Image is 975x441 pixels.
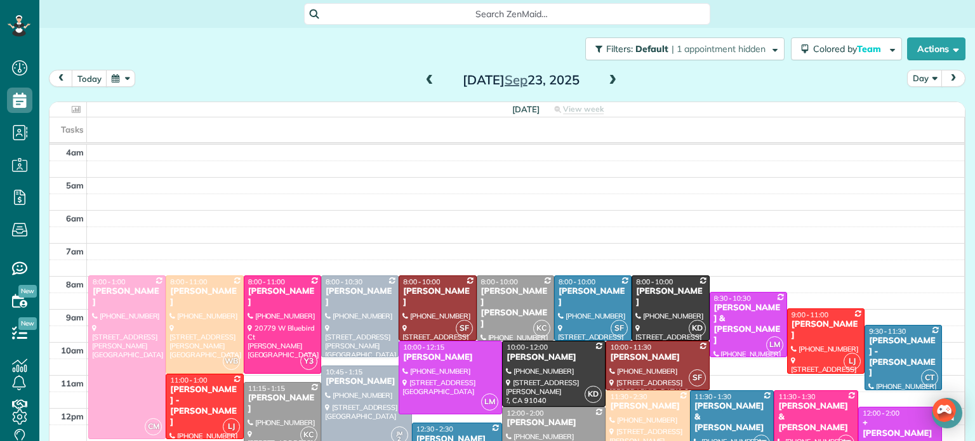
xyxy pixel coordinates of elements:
div: [PERSON_NAME] [325,376,408,387]
span: SF [611,320,628,337]
span: 10:45 - 1:15 [326,367,362,376]
span: 7am [66,246,84,256]
span: Sep [505,72,527,88]
span: 4am [66,147,84,157]
button: today [72,70,107,87]
span: Team [857,43,883,55]
div: [PERSON_NAME] - [PERSON_NAME] [868,336,938,379]
button: Colored byTeam [791,37,902,60]
div: [PERSON_NAME] & [PERSON_NAME] [694,401,771,433]
a: Filters: Default | 1 appointment hidden [579,37,785,60]
span: 8:00 - 10:00 [481,277,518,286]
span: [DATE] [512,104,540,114]
span: 8:00 - 10:00 [636,277,673,286]
span: LJ [844,353,861,370]
span: 9am [66,312,84,322]
button: next [941,70,965,87]
span: 6am [66,213,84,223]
div: [PERSON_NAME] & [PERSON_NAME] [778,401,854,433]
span: 11:15 - 1:15 [248,384,285,393]
span: KD [689,320,706,337]
div: [PERSON_NAME] [609,352,705,363]
span: 9:30 - 11:30 [869,327,906,336]
span: KD [585,386,602,403]
div: [PERSON_NAME] [402,286,472,308]
div: [PERSON_NAME] [248,393,317,414]
span: 8:00 - 10:30 [326,277,362,286]
div: [PERSON_NAME] [506,418,602,428]
div: [PERSON_NAME] - [PERSON_NAME] [169,385,239,428]
span: 12:30 - 2:30 [416,425,453,433]
span: 9:00 - 11:00 [792,310,828,319]
span: 12pm [61,411,84,421]
div: [PERSON_NAME] [169,286,239,308]
button: Actions [907,37,965,60]
span: New [18,285,37,298]
span: View week [563,104,604,114]
span: Tasks [61,124,84,135]
button: prev [49,70,73,87]
span: LM [481,393,498,411]
span: Colored by [813,43,885,55]
span: KC [533,320,550,337]
div: [PERSON_NAME] [506,352,602,363]
span: New [18,317,37,330]
span: 10:00 - 12:00 [507,343,548,352]
div: + [PERSON_NAME] [862,418,939,439]
div: [PERSON_NAME] [92,286,162,308]
div: [PERSON_NAME] [558,286,628,308]
span: 12:00 - 2:00 [863,409,899,418]
span: SF [689,369,706,386]
span: 10am [61,345,84,355]
span: 8:00 - 11:00 [248,277,285,286]
span: 8:00 - 10:00 [559,277,595,286]
span: 11:00 - 1:00 [170,376,207,385]
span: CM [145,418,162,435]
span: 5am [66,180,84,190]
span: JM [396,430,402,437]
span: 10:00 - 11:30 [610,343,651,352]
span: 8:30 - 10:30 [714,294,751,303]
div: [PERSON_NAME] [609,401,686,412]
div: Open Intercom Messenger [932,398,962,428]
button: Filters: Default | 1 appointment hidden [585,37,785,60]
span: 10:00 - 12:15 [403,343,444,352]
span: WB [223,353,240,370]
span: 8am [66,279,84,289]
span: | 1 appointment hidden [672,43,766,55]
h2: [DATE] 23, 2025 [442,73,600,87]
span: Filters: [606,43,633,55]
div: [PERSON_NAME] [248,286,317,308]
span: 11:30 - 2:30 [610,392,647,401]
span: 8:00 - 11:00 [170,277,207,286]
div: [PERSON_NAME] [635,286,705,308]
span: 12:00 - 2:00 [507,409,543,418]
span: LJ [223,418,240,435]
span: 11:30 - 1:30 [694,392,731,401]
span: Y3 [300,353,317,370]
span: 11am [61,378,84,388]
span: 8:00 - 10:00 [403,277,440,286]
span: 11:30 - 1:30 [778,392,815,401]
span: CT [921,369,938,386]
div: [PERSON_NAME] [PERSON_NAME] [481,286,550,329]
div: [PERSON_NAME] & [PERSON_NAME] [713,303,783,346]
div: [PERSON_NAME] [791,319,861,341]
span: SF [456,320,473,337]
span: LM [766,336,783,353]
span: 8:00 - 1:00 [93,277,126,286]
div: [PERSON_NAME] [402,352,498,363]
div: [PERSON_NAME] [325,286,395,308]
button: Day [907,70,943,87]
span: Default [635,43,669,55]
